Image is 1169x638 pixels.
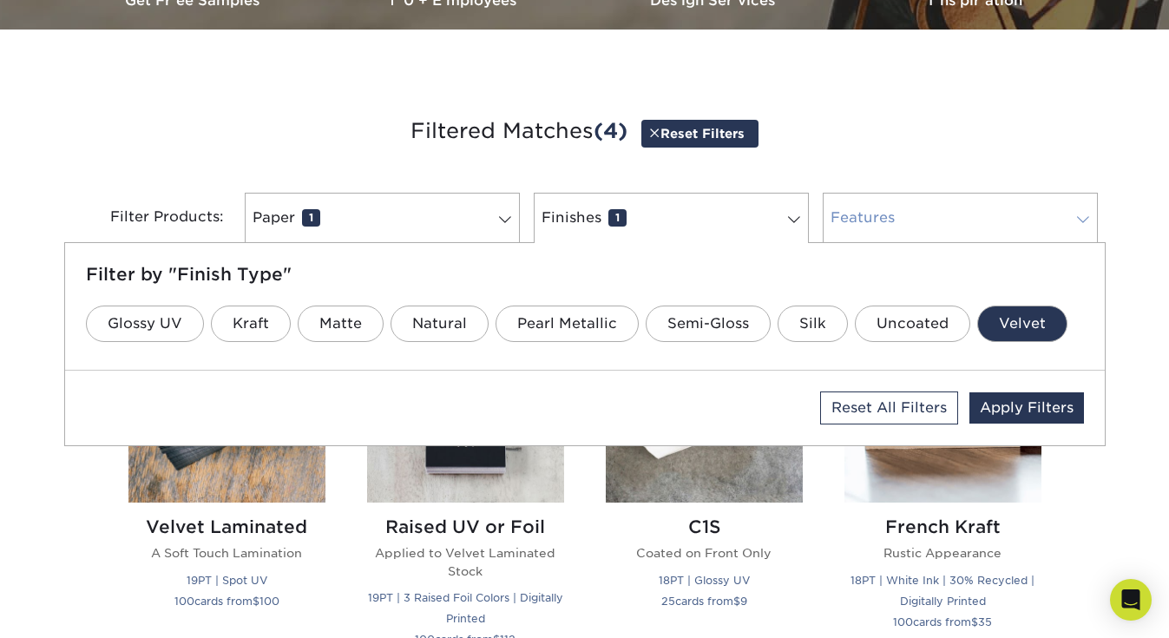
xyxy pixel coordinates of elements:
[128,516,325,537] h2: Velvet Laminated
[978,615,992,628] span: 35
[174,595,279,608] small: cards from
[534,193,809,243] a: Finishes1
[367,516,564,537] h2: Raised UV or Foil
[733,595,740,608] span: $
[298,306,384,342] a: Matte
[64,193,238,243] div: Filter Products:
[740,595,747,608] span: 9
[367,544,564,580] p: Applied to Velvet Laminated Stock
[259,595,279,608] span: 100
[661,595,747,608] small: cards from
[855,306,970,342] a: Uncoated
[86,306,204,342] a: Glossy UV
[844,516,1041,537] h2: French Kraft
[778,306,848,342] a: Silk
[823,193,1098,243] a: Features
[850,574,1034,608] small: 18PT | White Ink | 30% Recycled | Digitally Printed
[594,118,627,143] span: (4)
[606,516,803,537] h2: C1S
[86,264,1084,285] h5: Filter by "Finish Type"
[893,615,913,628] span: 100
[496,306,639,342] a: Pearl Metallic
[128,544,325,562] p: A Soft Touch Lamination
[391,306,489,342] a: Natural
[646,306,771,342] a: Semi-Gloss
[659,574,750,587] small: 18PT | Glossy UV
[253,595,259,608] span: $
[174,595,194,608] span: 100
[211,306,291,342] a: Kraft
[187,574,267,587] small: 19PT | Spot UV
[245,193,520,243] a: Paper1
[977,306,1067,342] a: Velvet
[368,591,563,625] small: 19PT | 3 Raised Foil Colors | Digitally Printed
[77,92,1093,172] h3: Filtered Matches
[606,544,803,562] p: Coated on Front Only
[844,544,1041,562] p: Rustic Appearance
[641,120,759,147] a: Reset Filters
[893,615,992,628] small: cards from
[820,391,958,424] a: Reset All Filters
[302,209,320,227] span: 1
[608,209,627,227] span: 1
[661,595,675,608] span: 25
[1110,579,1152,621] div: Open Intercom Messenger
[969,392,1084,424] a: Apply Filters
[971,615,978,628] span: $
